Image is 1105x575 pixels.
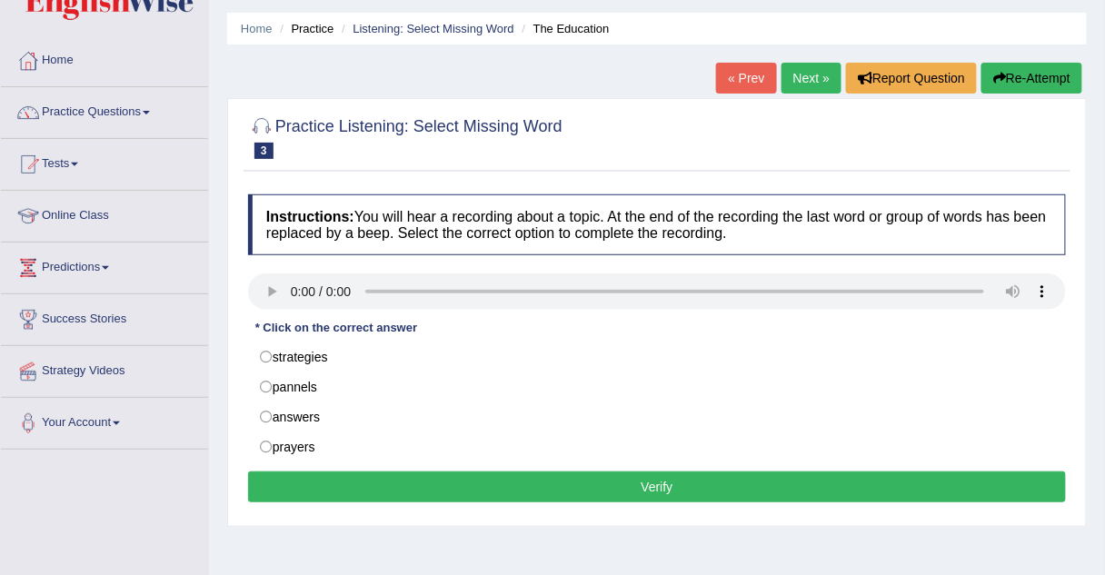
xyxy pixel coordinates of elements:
[781,63,841,94] a: Next »
[518,20,610,37] li: The Education
[1,346,208,392] a: Strategy Videos
[716,63,776,94] a: « Prev
[981,63,1082,94] button: Re-Attempt
[353,22,514,35] a: Listening: Select Missing Word
[248,194,1066,255] h4: You will hear a recording about a topic. At the end of the recording the last word or group of wo...
[241,22,273,35] a: Home
[846,63,977,94] button: Report Question
[248,114,562,159] h2: Practice Listening: Select Missing Word
[1,139,208,184] a: Tests
[275,20,333,37] li: Practice
[248,471,1066,502] button: Verify
[1,398,208,443] a: Your Account
[1,35,208,81] a: Home
[248,372,1066,402] label: pannels
[1,243,208,288] a: Predictions
[1,294,208,340] a: Success Stories
[1,191,208,236] a: Online Class
[248,342,1066,372] label: strategies
[254,143,274,159] span: 3
[248,431,1066,462] label: prayers
[266,209,354,224] b: Instructions:
[1,87,208,133] a: Practice Questions
[248,402,1066,432] label: answers
[248,319,424,336] div: * Click on the correct answer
